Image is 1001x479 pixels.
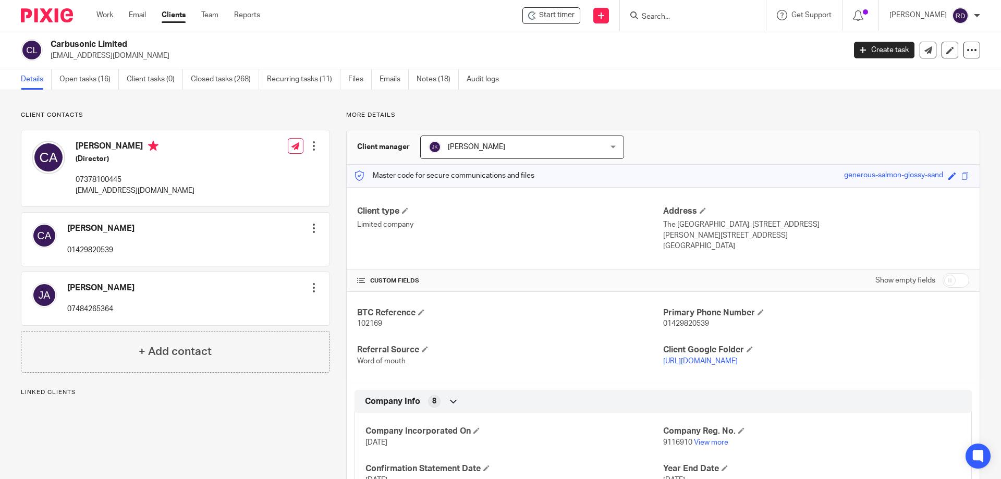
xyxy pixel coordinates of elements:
[663,358,738,365] a: [URL][DOMAIN_NAME]
[21,388,330,397] p: Linked clients
[357,308,663,318] h4: BTC Reference
[663,345,969,355] h4: Client Google Folder
[522,7,580,24] div: Carbusonic Limited
[357,206,663,217] h4: Client type
[663,206,969,217] h4: Address
[663,230,969,241] p: [PERSON_NAME][STREET_ADDRESS]
[365,396,420,407] span: Company Info
[357,142,410,152] h3: Client manager
[663,439,692,446] span: 9116910
[32,141,65,174] img: svg%3E
[380,69,409,90] a: Emails
[76,175,194,185] p: 07378100445
[139,343,212,360] h4: + Add contact
[59,69,119,90] a: Open tasks (16)
[365,439,387,446] span: [DATE]
[432,396,436,407] span: 8
[448,143,505,151] span: [PERSON_NAME]
[162,10,186,20] a: Clients
[267,69,340,90] a: Recurring tasks (11)
[32,223,57,248] img: svg%3E
[21,8,73,22] img: Pixie
[952,7,969,24] img: svg%3E
[663,241,969,251] p: [GEOGRAPHIC_DATA]
[467,69,507,90] a: Audit logs
[357,219,663,230] p: Limited company
[875,275,935,286] label: Show empty fields
[191,69,259,90] a: Closed tasks (268)
[694,439,728,446] a: View more
[357,320,382,327] span: 102169
[357,277,663,285] h4: CUSTOM FIELDS
[417,69,459,90] a: Notes (18)
[67,304,135,314] p: 07484265364
[201,10,218,20] a: Team
[663,463,961,474] h4: Year End Date
[844,170,943,182] div: generous-salmon-glossy-sand
[76,141,194,154] h4: [PERSON_NAME]
[641,13,735,22] input: Search
[663,320,709,327] span: 01429820539
[96,10,113,20] a: Work
[539,10,575,21] span: Start timer
[21,69,52,90] a: Details
[51,51,838,61] p: [EMAIL_ADDRESS][DOMAIN_NAME]
[663,219,969,230] p: The [GEOGRAPHIC_DATA], [STREET_ADDRESS]
[365,463,663,474] h4: Confirmation Statement Date
[355,170,534,181] p: Master code for secure communications and files
[67,223,135,234] h4: [PERSON_NAME]
[663,308,969,318] h4: Primary Phone Number
[21,111,330,119] p: Client contacts
[127,69,183,90] a: Client tasks (0)
[129,10,146,20] a: Email
[791,11,832,19] span: Get Support
[663,426,961,437] h4: Company Reg. No.
[346,111,980,119] p: More details
[357,358,406,365] span: Word of mouth
[67,283,135,293] h4: [PERSON_NAME]
[67,245,135,255] p: 01429820539
[854,42,914,58] a: Create task
[234,10,260,20] a: Reports
[21,39,43,61] img: svg%3E
[51,39,681,50] h2: Carbusonic Limited
[889,10,947,20] p: [PERSON_NAME]
[76,154,194,164] h5: (Director)
[148,141,158,151] i: Primary
[365,426,663,437] h4: Company Incorporated On
[429,141,441,153] img: svg%3E
[76,186,194,196] p: [EMAIL_ADDRESS][DOMAIN_NAME]
[348,69,372,90] a: Files
[32,283,57,308] img: svg%3E
[357,345,663,355] h4: Referral Source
